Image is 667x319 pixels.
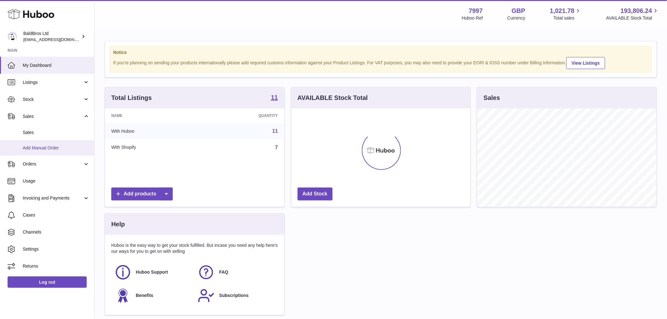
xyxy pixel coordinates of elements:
th: Quantity [202,108,284,123]
span: My Dashboard [23,62,90,68]
a: Benefits [114,287,191,304]
span: Settings [23,246,90,252]
strong: Notice [113,49,648,55]
a: FAQ [198,264,275,281]
a: Subscriptions [198,287,275,304]
a: Huboo Support [114,264,191,281]
a: Add products [111,188,173,200]
div: Currency [507,15,525,21]
span: Subscriptions [219,293,248,299]
a: 11 [271,94,278,102]
td: With Shopify [105,139,202,156]
span: Returns [23,263,90,269]
span: Orders [23,161,83,167]
span: Benefits [136,293,153,299]
h3: Sales [484,94,500,102]
span: FAQ [219,269,228,275]
h3: AVAILABLE Stock Total [298,94,368,102]
td: With Huboo [105,123,202,139]
span: Cases [23,212,90,218]
h3: Help [111,220,125,229]
div: If you're planning on sending your products internationally please add required customs informati... [113,56,648,69]
span: Invoicing and Payments [23,195,83,201]
a: 193,806.24 AVAILABLE Stock Total [606,7,659,21]
span: AVAILABLE Stock Total [606,15,659,21]
span: 1,021.78 [550,7,575,15]
a: 1,021.78 Total sales [550,7,582,21]
img: internalAdmin-7997@internal.huboo.com [8,32,17,41]
span: Sales [23,113,83,119]
span: 193,806.24 [621,7,652,15]
p: Huboo is the easy way to get your stock fulfilled. But incase you need any help here's our ways f... [111,242,278,254]
strong: GBP [512,7,525,15]
strong: 11 [271,94,278,101]
span: Add Manual Order [23,145,90,151]
a: View Listings [566,57,605,69]
a: Add Stock [298,188,333,200]
th: Name [105,108,202,123]
a: 11 [272,128,278,134]
div: BaldBros Ltd [23,31,80,43]
span: [EMAIL_ADDRESS][DOMAIN_NAME] [23,37,93,42]
span: Stock [23,96,83,102]
strong: 7997 [469,7,483,15]
a: Log out [8,276,87,288]
a: 7 [275,145,278,150]
span: Channels [23,229,90,235]
div: Huboo Ref [462,15,483,21]
span: Sales [23,130,90,136]
h3: Total Listings [111,94,152,102]
span: Huboo Support [136,269,168,275]
span: Total sales [554,15,582,21]
span: Usage [23,178,90,184]
span: Listings [23,79,83,85]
